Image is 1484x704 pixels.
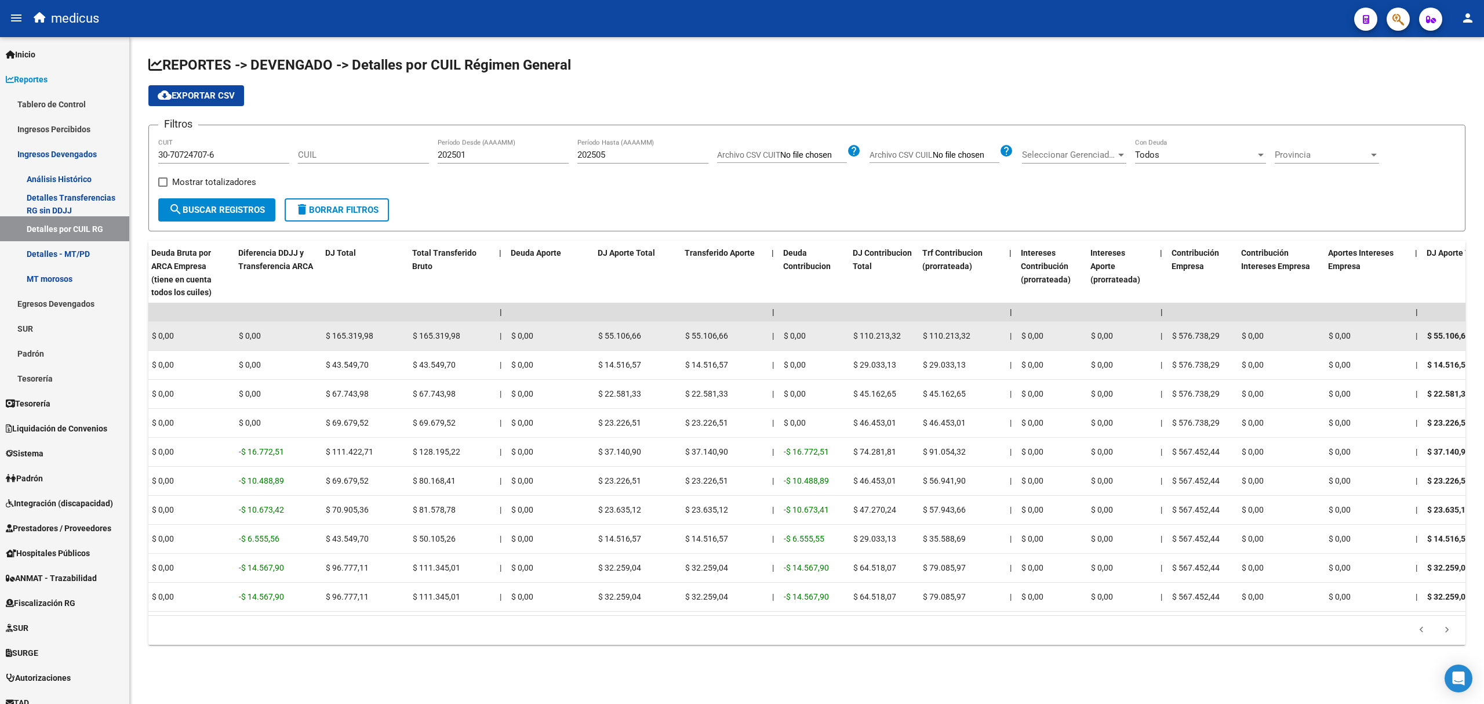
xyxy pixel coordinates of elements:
[239,534,279,543] span: -$ 6.555,56
[321,241,408,305] datatable-header-cell: DJ Total
[923,331,970,340] span: $ 110.213,32
[598,534,641,543] span: $ 14.516,57
[239,505,284,514] span: -$ 10.673,42
[152,563,174,572] span: $ 0,00
[1172,505,1220,514] span: $ 567.452,44
[1329,418,1351,427] span: $ 0,00
[1091,389,1113,398] span: $ 0,00
[783,248,831,271] span: Deuda Contribucion
[853,534,896,543] span: $ 29.033,13
[853,505,896,514] span: $ 47.270,24
[1172,563,1220,572] span: $ 567.452,44
[239,331,261,340] span: $ 0,00
[6,397,50,410] span: Tesorería
[1410,241,1422,305] datatable-header-cell: |
[326,505,369,514] span: $ 70.905,36
[1091,534,1113,543] span: $ 0,00
[784,331,806,340] span: $ 0,00
[1086,241,1155,305] datatable-header-cell: Intereses Aporte (prorrateada)
[772,360,774,369] span: |
[1021,505,1043,514] span: $ 0,00
[239,476,284,485] span: -$ 10.488,89
[1172,248,1219,271] span: Contribución Empresa
[922,248,983,271] span: Trf Contribucion (prorrateada)
[848,241,918,305] datatable-header-cell: DJ Contribucion Total
[1005,241,1016,305] datatable-header-cell: |
[772,307,774,317] span: |
[685,418,728,427] span: $ 23.226,51
[1021,534,1043,543] span: $ 0,00
[1445,665,1472,692] div: Open Intercom Messenger
[598,592,641,601] span: $ 32.259,04
[511,534,533,543] span: $ 0,00
[1427,505,1470,514] span: $ 23.635,12
[500,476,501,485] span: |
[1022,150,1116,160] span: Seleccionar Gerenciador
[6,447,43,460] span: Sistema
[326,592,369,601] span: $ 96.777,11
[1329,389,1351,398] span: $ 0,00
[1010,418,1012,427] span: |
[685,563,728,572] span: $ 32.259,04
[326,389,369,398] span: $ 67.743,98
[1427,389,1470,398] span: $ 22.581,33
[1427,331,1470,340] span: $ 55.106,66
[1021,563,1043,572] span: $ 0,00
[772,248,774,257] span: |
[772,534,774,543] span: |
[511,563,533,572] span: $ 0,00
[500,418,501,427] span: |
[1242,360,1264,369] span: $ 0,00
[853,360,896,369] span: $ 29.033,13
[1275,150,1369,160] span: Provincia
[1091,476,1113,485] span: $ 0,00
[1010,505,1012,514] span: |
[1329,563,1351,572] span: $ 0,00
[1172,534,1220,543] span: $ 567.452,44
[1021,476,1043,485] span: $ 0,00
[1091,505,1113,514] span: $ 0,00
[158,90,235,101] span: Exportar CSV
[152,505,174,514] span: $ 0,00
[784,505,829,514] span: -$ 10.673,41
[6,522,111,535] span: Prestadores / Proveedores
[500,447,501,456] span: |
[1427,563,1470,572] span: $ 32.259,04
[772,476,774,485] span: |
[923,505,966,514] span: $ 57.943,66
[152,592,174,601] span: $ 0,00
[6,422,107,435] span: Liquidación de Convenios
[1161,476,1162,485] span: |
[511,248,561,257] span: Deuda Aporte
[169,205,265,215] span: Buscar Registros
[239,418,261,427] span: $ 0,00
[151,248,212,297] span: Deuda Bruta por ARCA Empresa (tiene en cuenta todos los cuiles)
[1329,331,1351,340] span: $ 0,00
[413,534,456,543] span: $ 50.105,26
[598,505,641,514] span: $ 23.635,12
[158,88,172,102] mat-icon: cloud_download
[412,248,477,271] span: Total Transferido Bruto
[239,592,284,601] span: -$ 14.567,90
[1010,360,1012,369] span: |
[1160,248,1162,257] span: |
[152,418,174,427] span: $ 0,00
[784,360,806,369] span: $ 0,00
[511,476,533,485] span: $ 0,00
[772,447,774,456] span: |
[413,447,460,456] span: $ 128.195,22
[239,563,284,572] span: -$ 14.567,90
[158,116,198,132] h3: Filtros
[853,447,896,456] span: $ 74.281,81
[1242,389,1264,398] span: $ 0,00
[506,241,593,305] datatable-header-cell: Deuda Aporte
[772,592,774,601] span: |
[238,248,313,271] span: Diferencia DDJJ y Transferencia ARCA
[1010,331,1012,340] span: |
[1167,241,1236,305] datatable-header-cell: Contribución Empresa
[1161,563,1162,572] span: |
[784,534,824,543] span: -$ 6.555,55
[51,6,99,31] span: medicus
[1427,360,1470,369] span: $ 14.516,57
[1091,331,1113,340] span: $ 0,00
